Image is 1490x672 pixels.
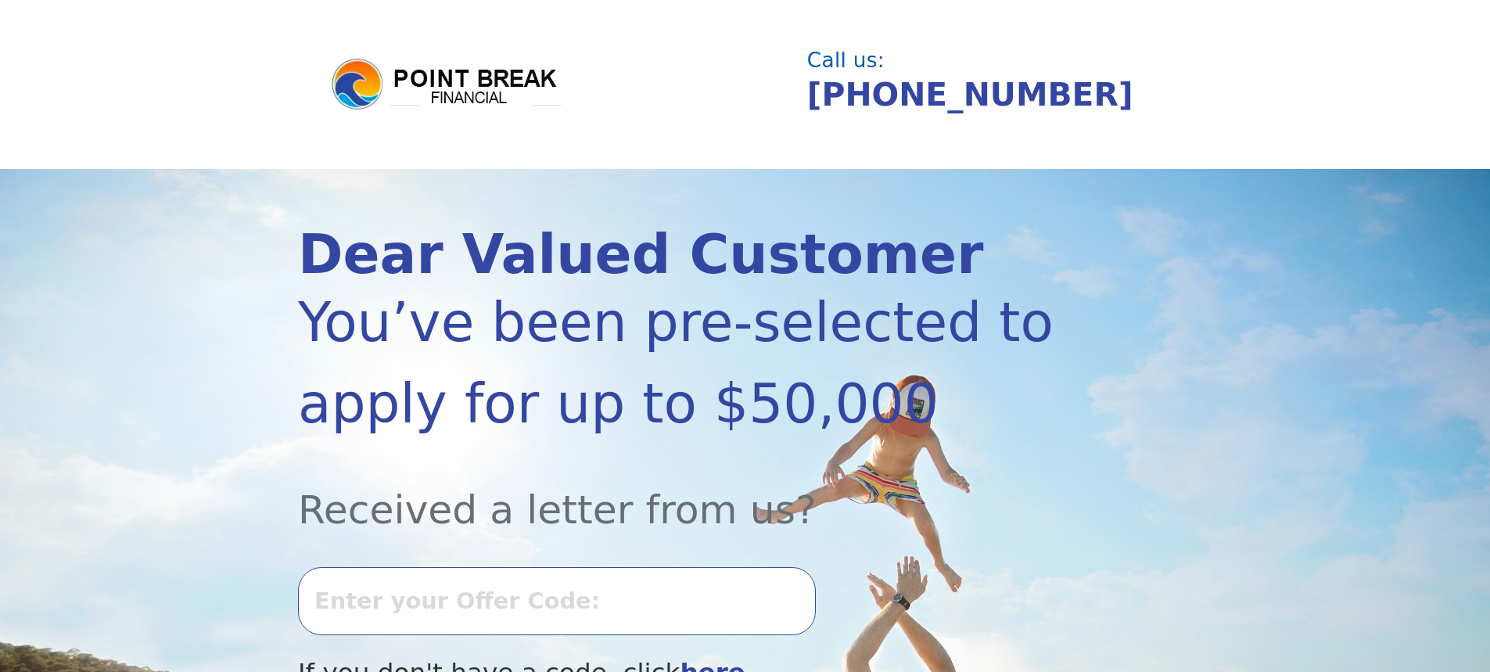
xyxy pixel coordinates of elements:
div: You’ve been pre-selected to apply for up to $50,000 [298,282,1058,444]
img: logo.png [329,56,564,113]
div: Call us: [807,50,1179,70]
div: Dear Valued Customer [298,228,1058,282]
div: Received a letter from us? [298,444,1058,539]
a: [PHONE_NUMBER] [807,76,1133,113]
input: Enter your Offer Code: [298,567,816,634]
